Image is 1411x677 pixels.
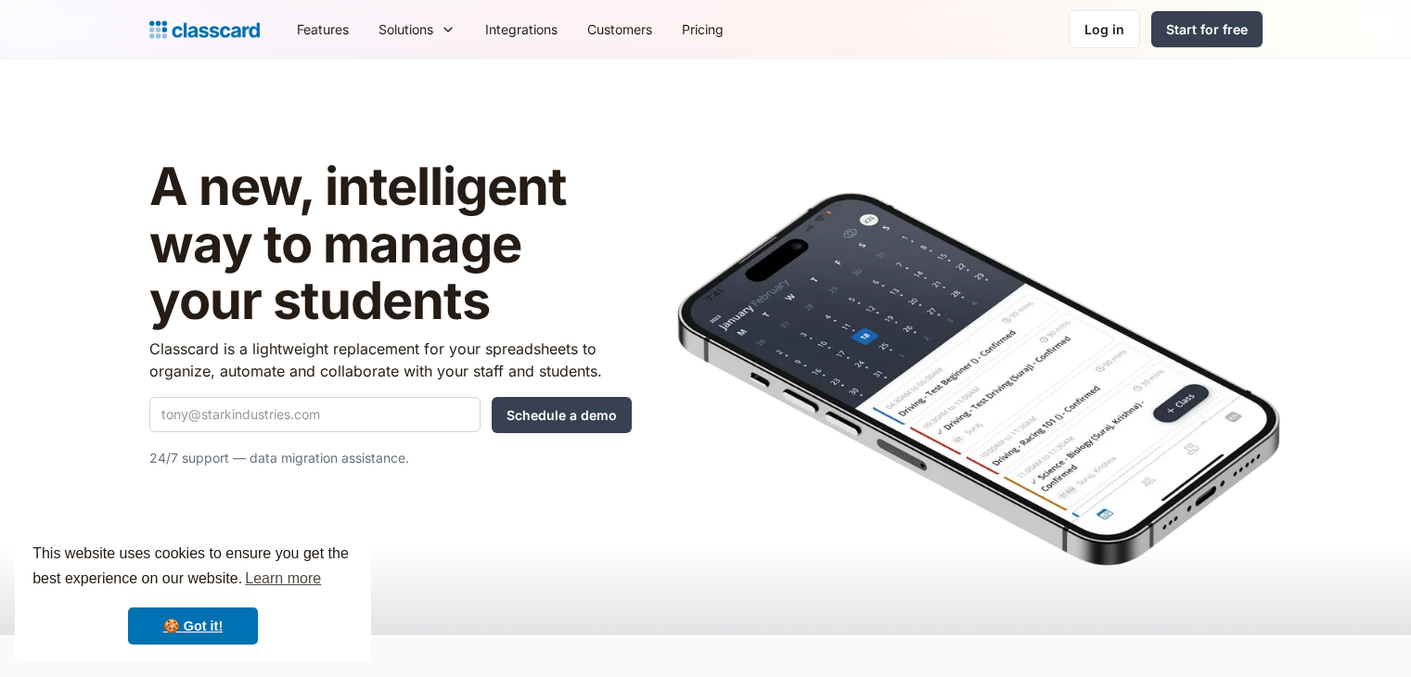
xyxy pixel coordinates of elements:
a: Customers [572,8,667,50]
a: learn more about cookies [242,565,324,593]
a: Start for free [1151,11,1263,47]
p: Classcard is a lightweight replacement for your spreadsheets to organize, automate and collaborat... [149,338,632,382]
p: 24/7 support — data migration assistance. [149,447,632,469]
div: Solutions [364,8,470,50]
div: Start for free [1166,19,1248,39]
a: Logo [149,17,260,43]
div: Solutions [378,19,433,39]
span: This website uses cookies to ensure you get the best experience on our website. [32,543,353,593]
div: Log in [1084,19,1124,39]
a: Log in [1069,10,1140,48]
h1: A new, intelligent way to manage your students [149,159,632,330]
a: Pricing [667,8,738,50]
a: Features [282,8,364,50]
a: Integrations [470,8,572,50]
form: Quick Demo Form [149,397,632,433]
input: Schedule a demo [492,397,632,433]
div: cookieconsent [15,525,371,662]
a: dismiss cookie message [128,607,258,645]
input: tony@starkindustries.com [149,397,481,432]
